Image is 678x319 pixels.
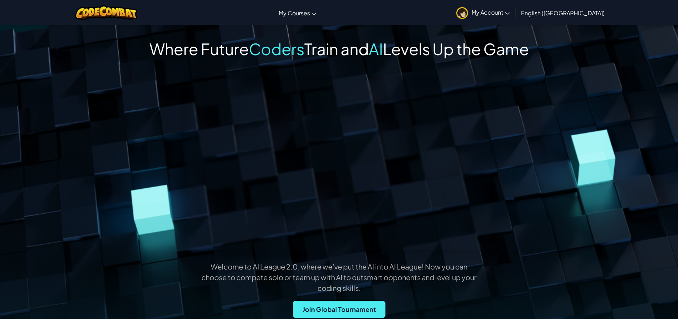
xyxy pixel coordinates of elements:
[279,9,310,17] span: My Courses
[84,283,595,293] p: coding skills.
[383,39,529,59] span: Levels Up the Game
[293,301,385,318] button: Join Global Tournament
[275,3,320,22] a: My Courses
[149,39,249,59] span: Where Future
[517,3,608,22] a: English ([GEOGRAPHIC_DATA])
[521,9,605,17] span: English ([GEOGRAPHIC_DATA])
[304,39,369,59] span: Train and
[472,9,510,16] span: My Account
[84,272,595,282] p: choose to compete solo or team up with AI to outsmart opponents and level up your
[456,7,468,19] img: avatar
[84,262,595,272] p: Welcome to AI League 2.0, where we’ve put the AI into AI League! Now you can
[249,39,304,59] span: Coders
[453,1,513,24] a: My Account
[369,39,383,59] span: AI
[75,5,137,20] img: CodeCombat logo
